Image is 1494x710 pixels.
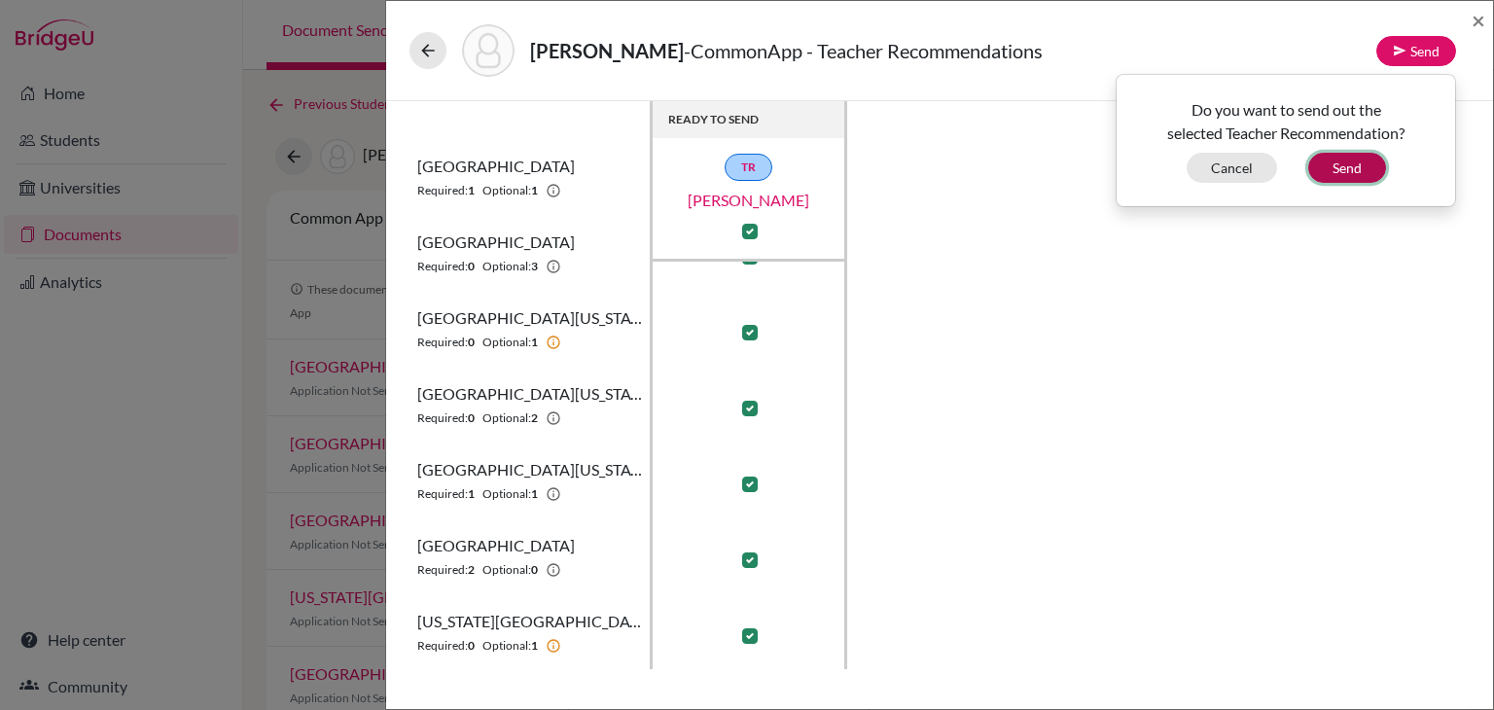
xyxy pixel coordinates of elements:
[468,258,475,275] b: 0
[482,637,531,655] span: Optional:
[468,334,475,351] b: 0
[531,637,538,655] b: 1
[482,334,531,351] span: Optional:
[417,485,468,503] span: Required:
[417,306,642,330] span: [GEOGRAPHIC_DATA][US_STATE]
[530,39,684,62] strong: [PERSON_NAME]
[417,382,642,406] span: [GEOGRAPHIC_DATA][US_STATE]
[684,39,1043,62] span: - CommonApp - Teacher Recommendations
[417,231,575,254] span: [GEOGRAPHIC_DATA]
[468,409,475,427] b: 0
[417,637,468,655] span: Required:
[531,485,538,503] b: 1
[482,485,531,503] span: Optional:
[417,458,642,481] span: [GEOGRAPHIC_DATA][US_STATE]
[531,409,538,427] b: 2
[1116,74,1456,207] div: Send
[468,637,475,655] b: 0
[417,334,468,351] span: Required:
[417,561,468,579] span: Required:
[531,258,538,275] b: 3
[1472,6,1485,34] span: ×
[417,258,468,275] span: Required:
[1376,36,1456,66] button: Send
[482,561,531,579] span: Optional:
[482,409,531,427] span: Optional:
[417,155,575,178] span: [GEOGRAPHIC_DATA]
[531,182,538,199] b: 1
[531,561,538,579] b: 0
[1187,153,1277,183] button: Cancel
[482,182,531,199] span: Optional:
[417,409,468,427] span: Required:
[653,101,847,138] th: READY TO SEND
[417,610,642,633] span: [US_STATE][GEOGRAPHIC_DATA]
[417,534,575,557] span: [GEOGRAPHIC_DATA]
[482,258,531,275] span: Optional:
[652,189,846,212] a: [PERSON_NAME]
[531,334,538,351] b: 1
[1131,98,1441,145] p: Do you want to send out the selected Teacher Recommendation?
[1472,9,1485,32] button: Close
[468,182,475,199] b: 1
[725,154,772,181] a: TR
[468,485,475,503] b: 1
[1308,153,1386,183] button: Send
[417,182,468,199] span: Required:
[468,561,475,579] b: 2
